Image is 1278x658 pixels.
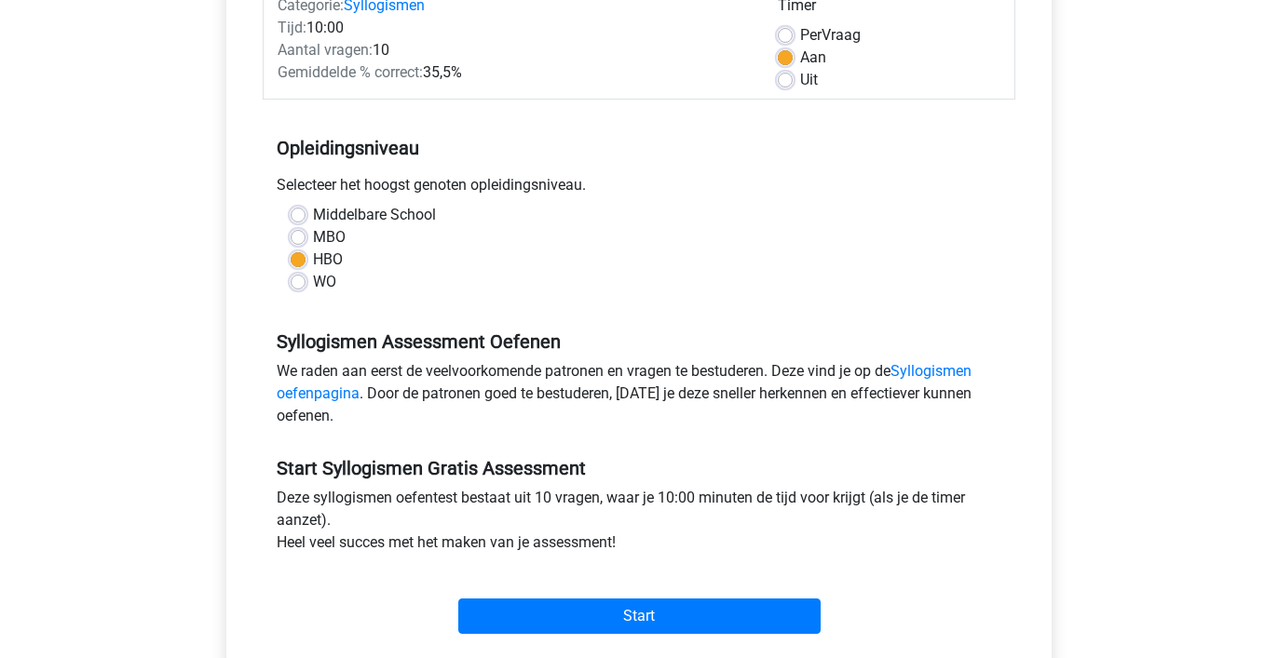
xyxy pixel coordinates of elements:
[278,41,373,59] span: Aantal vragen:
[278,19,306,36] span: Tijd:
[277,330,1001,353] h5: Syllogismen Assessment Oefenen
[277,129,1001,167] h5: Opleidingsniveau
[278,63,423,81] span: Gemiddelde % correct:
[800,69,818,91] label: Uit
[264,17,764,39] div: 10:00
[458,598,821,634] input: Start
[800,47,826,69] label: Aan
[313,271,336,293] label: WO
[313,204,436,226] label: Middelbare School
[800,26,822,44] span: Per
[263,360,1015,435] div: We raden aan eerst de veelvoorkomende patronen en vragen te bestuderen. Deze vind je op de . Door...
[800,24,861,47] label: Vraag
[263,174,1015,204] div: Selecteer het hoogst genoten opleidingsniveau.
[313,248,343,271] label: HBO
[277,457,1001,479] h5: Start Syllogismen Gratis Assessment
[264,61,764,84] div: 35,5%
[264,39,764,61] div: 10
[313,226,346,248] label: MBO
[263,487,1015,561] div: Deze syllogismen oefentest bestaat uit 10 vragen, waar je 10:00 minuten de tijd voor krijgt (als ...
